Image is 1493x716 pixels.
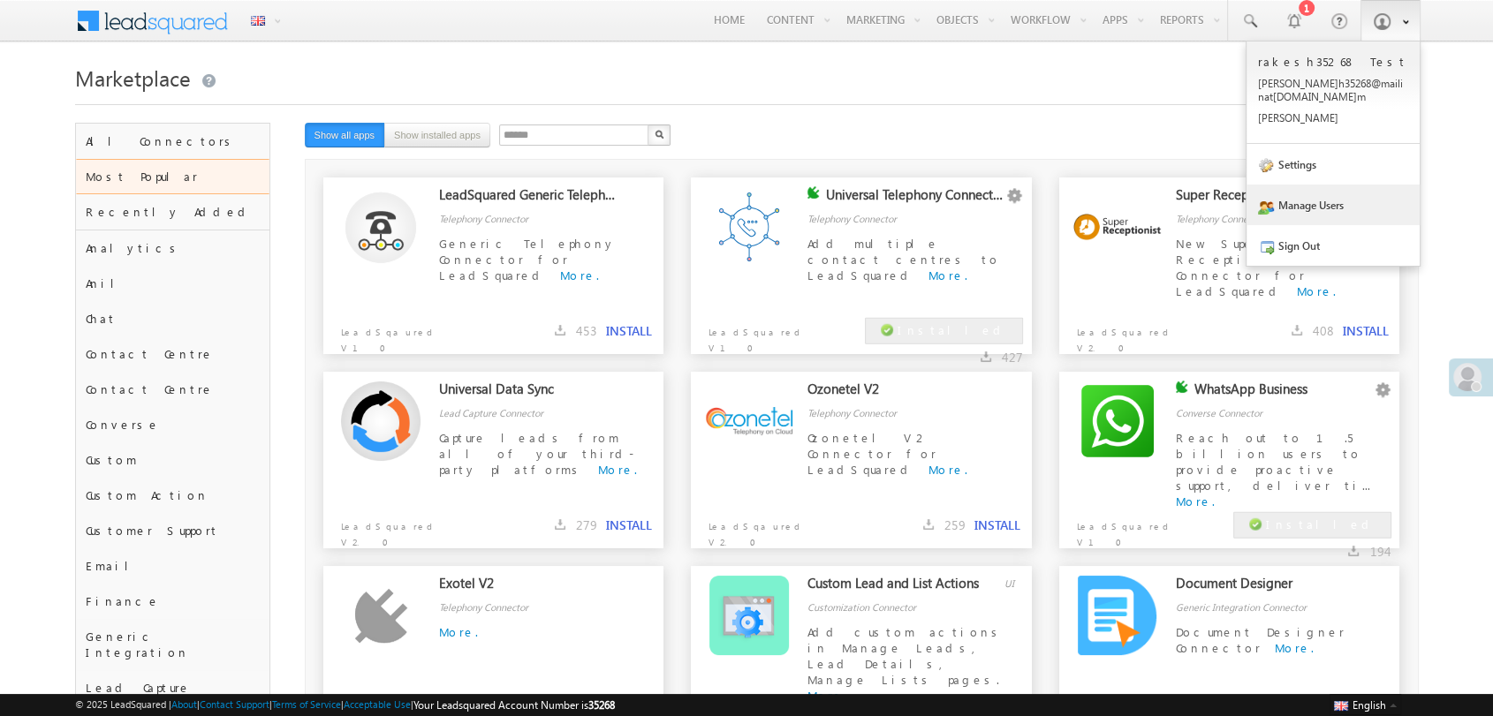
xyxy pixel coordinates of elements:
[384,123,490,147] button: Show installed apps
[76,230,269,266] div: Analytics
[305,123,385,147] button: Show all apps
[1059,509,1196,550] p: LeadSquared V1.0
[76,584,269,619] div: Finance
[76,407,269,442] div: Converse
[709,187,789,267] img: Alternate Logo
[76,159,269,194] div: Most Popular
[76,301,269,336] div: Chat
[1348,546,1359,556] img: downloads
[1258,54,1408,69] p: rakesh35268 Test
[1176,381,1188,393] img: checking status
[1343,323,1389,339] button: INSTALL
[76,336,269,372] div: Contact Centre
[555,519,565,530] img: downloads
[439,575,618,599] div: Exotel V2
[576,516,597,533] span: 279
[588,698,615,712] span: 35268
[439,236,616,283] span: Generic Telephony Connector for LeadSquared
[171,698,197,710] a: About
[323,509,460,550] p: LeadSquared V2.0
[555,325,565,335] img: downloads
[1247,144,1420,185] a: Settings
[691,315,828,356] p: LeadSquared V1.0
[1369,543,1391,560] span: 194
[981,351,991,362] img: downloads
[1002,349,1023,366] span: 427
[1247,41,1420,144] a: rakesh35268 Test [PERSON_NAME]h35268@mailinat[DOMAIN_NAME]m [PERSON_NAME]
[75,697,615,713] span: © 2025 LeadSquared | | | | |
[1078,576,1156,655] img: Alternate Logo
[898,322,1007,337] span: Installed
[807,381,986,405] div: Ozonetel V2
[345,192,416,263] img: Alternate Logo
[1330,694,1400,715] button: English
[1059,315,1196,356] p: LeadSquared V2.0
[76,513,269,548] div: Customer Support
[76,619,269,670] div: Generic Integration
[923,519,934,530] img: downloads
[1078,381,1157,461] img: Alternate Logo
[606,517,652,533] button: INSTALL
[1313,322,1334,339] span: 408
[807,236,1000,283] span: Add multiple contact centres to LeadSquared
[439,624,478,639] a: More.
[691,509,828,550] p: LeadSqaured V2.0
[655,130,663,139] img: Search
[76,372,269,407] div: Contact Centre
[1176,624,1345,655] span: Document Designer Connector
[560,268,599,283] a: More.
[598,462,637,477] a: More.
[928,462,967,477] a: More.
[1073,214,1161,240] img: Alternate Logo
[974,517,1020,533] button: INSTALL
[606,323,652,339] button: INSTALL
[1194,381,1373,405] div: WhatsApp Business
[807,624,1004,687] span: Add custom actions in Manage Leads, Lead Details, Manage Lists pages.
[1297,283,1336,298] a: More.
[1176,186,1354,211] div: Super Receptionist V2
[1353,698,1386,712] span: English
[354,588,408,644] img: Alternate Logo
[76,266,269,301] div: Anil
[944,516,966,533] span: 259
[439,186,618,211] div: LeadSquared Generic Telephony Connector
[76,124,269,159] div: All Connectors
[1292,325,1302,335] img: downloads
[200,698,269,710] a: Contact Support
[76,442,269,478] div: Custom
[807,575,986,599] div: Custom Lead and List Actions
[76,670,269,705] div: Lead Capture
[1176,236,1305,298] span: New Super Receptionist Connector for LeadSquared
[807,688,846,703] a: More.
[1176,494,1215,509] a: More.
[439,430,633,477] span: Capture leads from all of your third-party platforms
[807,430,936,477] span: Ozonetel V2 Connector for LeadSquared
[341,381,421,461] img: Alternate Logo
[439,381,618,405] div: Universal Data Sync
[1258,111,1408,124] p: [PERSON_NAME]
[76,478,269,513] div: Custom Action
[344,698,411,710] a: Acceptable Use
[1176,430,1370,493] span: Reach out to 1.5 billion users to provide proactive support, deliver ti...
[1258,77,1408,103] p: [PERSON_NAME] h3526 8@mai linat [DOMAIN_NAME] m
[1176,575,1354,599] div: Document Designer
[323,315,460,356] p: LeadSqaured V1.0
[413,698,615,712] span: Your Leadsquared Account Number is
[76,194,269,230] div: Recently Added
[1266,516,1376,531] span: Installed
[807,186,820,199] img: checking status
[709,576,789,655] img: Alternate Logo
[272,698,341,710] a: Terms of Service
[576,322,597,339] span: 453
[706,407,793,435] img: Alternate Logo
[75,64,191,92] span: Marketplace
[1247,185,1420,225] a: Manage Users
[1247,225,1420,266] a: Sign Out
[928,268,967,283] a: More.
[1275,640,1314,655] a: More.
[826,186,1004,211] div: Universal Telephony Connector
[76,548,269,584] div: Email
